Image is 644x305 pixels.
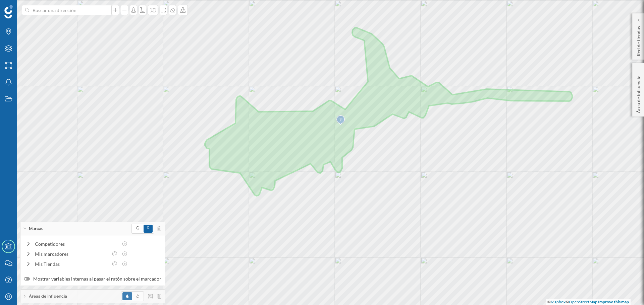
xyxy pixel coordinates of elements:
[35,260,108,268] div: Mis Tiendas
[35,250,108,257] div: Mis marcadores
[24,276,161,282] label: Mostrar variables internas al pasar el ratón sobre el marcador
[29,293,67,299] span: Áreas de influencia
[635,73,642,113] p: Área de influencia
[35,240,118,247] div: Competidores
[569,299,597,304] a: OpenStreetMap
[635,23,642,56] p: Red de tiendas
[4,5,13,18] img: Geoblink Logo
[598,299,629,304] a: Improve this map
[29,226,43,232] span: Marcas
[13,5,37,11] span: Soporte
[551,299,566,304] a: Mapbox
[546,299,631,305] div: © ©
